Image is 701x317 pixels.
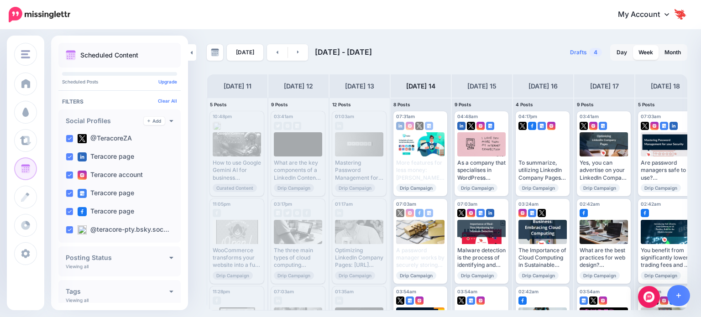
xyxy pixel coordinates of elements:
[538,209,546,217] img: twitter-square.png
[415,209,424,217] img: facebook-square.png
[271,102,288,107] span: 9 Posts
[213,114,232,119] span: 10:48pm
[651,81,680,92] h4: [DATE] 18
[396,289,416,294] span: 03:54am
[641,201,661,207] span: 02:42am
[641,122,649,130] img: twitter-square.png
[406,296,414,305] img: google_business-square.png
[80,52,138,58] p: Scheduled Content
[213,289,230,294] span: 11:28pm
[457,201,477,207] span: 07:03am
[641,247,689,269] div: You benefit from significantly lower trading fees and a streamlined process that ensures more of ...
[335,184,375,192] span: Drip Campaign
[274,289,294,294] span: 07:03am
[78,225,87,234] img: bluesky-square.png
[78,134,87,143] img: twitter-square.png
[274,184,314,192] span: Drip Campaign
[659,45,686,60] a: Month
[62,79,177,84] p: Scheduled Posts
[457,247,506,269] div: Malware detection is the process of identifying and removing malicious software, such as viruses,...
[293,209,301,217] img: instagram-grey-square.png
[335,209,343,217] img: linkedin-grey-square.png
[78,189,87,198] img: google_business-square.png
[158,79,177,84] a: Upgrade
[213,247,261,269] div: WooCommerce transforms your website into a fully functional online shop. Read more 👉 [URL] #eComm...
[335,247,383,269] div: Optimizing LinkedIn Company Pages: [URL] #OnlineMarketing #Marketing #ExcellentTool #Website #Hos...
[580,122,588,130] img: twitter-square.png
[78,207,87,216] img: facebook-square.png
[467,209,475,217] img: instagram-square.png
[580,296,588,305] img: google_business-square.png
[518,184,559,192] span: Drip Campaign
[66,118,144,124] h4: Social Profiles
[476,296,485,305] img: instagram-square.png
[335,271,375,280] span: Drip Campaign
[580,201,600,207] span: 02:42am
[590,81,619,92] h4: [DATE] 17
[66,50,76,60] img: calendar.png
[78,171,143,180] label: Teracore account
[580,209,588,217] img: facebook-square.png
[425,122,433,130] img: google_business-square.png
[457,159,506,182] div: As a company that specialises in WordPress development and managed hosting, we know how important...
[518,114,537,119] span: 04:17pm
[393,102,410,107] span: 8 Posts
[210,102,227,107] span: 5 Posts
[396,209,404,217] img: twitter-square.png
[396,184,436,192] span: Drip Campaign
[518,296,527,305] img: facebook-square.png
[425,209,433,217] img: google_business-square.png
[609,4,687,26] a: My Account
[457,296,466,305] img: twitter-square.png
[213,159,261,182] div: How to use Google Gemini AI for business development and marketing: [URL] #marketing #aimarketing...
[457,184,497,192] span: Drip Campaign
[580,289,600,294] span: 03:54am
[467,296,475,305] img: google_business-square.png
[476,122,485,130] img: instagram-square.png
[518,209,527,217] img: instagram-square.png
[650,122,659,130] img: instagram-square.png
[293,122,301,130] img: google_business-grey-square.png
[415,122,424,130] img: twitter-square.png
[599,122,607,130] img: google_business-square.png
[213,209,221,217] img: facebook-grey-square.png
[528,122,536,130] img: facebook-square.png
[213,271,253,280] span: Drip Campaign
[303,209,311,217] img: facebook-grey-square.png
[406,122,414,130] img: instagram-square.png
[332,102,351,107] span: 12 Posts
[335,296,343,305] img: linkedin-grey-square.png
[670,122,678,130] img: linkedin-square.png
[315,47,372,57] span: [DATE] - [DATE]
[274,114,293,119] span: 03:41am
[62,98,177,105] h4: Filters
[660,122,668,130] img: google_business-square.png
[211,48,219,57] img: calendar-grey-darker.png
[274,296,282,305] img: linkedin-grey-square.png
[599,296,607,305] img: instagram-square.png
[406,209,414,217] img: instagram-square.png
[396,296,404,305] img: twitter-square.png
[580,184,620,192] span: Drip Campaign
[580,247,628,269] div: What are the best practices for web design? Read more 👉 [URL] #Website #Hosting #Development
[457,209,466,217] img: twitter-square.png
[335,289,354,294] span: 01:35am
[158,98,177,104] a: Clear All
[518,122,527,130] img: twitter-square.png
[396,114,415,119] span: 07:31am
[589,122,597,130] img: instagram-square.png
[78,152,134,161] label: Teracore page
[21,50,30,58] img: menu.png
[335,159,383,182] div: Mastering Password Management for your Security ▸ [URL] #Bitwarden #LastPass #Password #Developme...
[580,159,628,182] div: Yes, you can advertise on your LinkedIn Company Page by using LinkedIn's advertising tools to cre...
[78,152,87,161] img: linkedin-square.png
[274,122,282,130] img: twitter-grey-square.png
[335,122,343,130] img: linkedin-grey-square.png
[283,122,292,130] img: instagram-grey-square.png
[213,122,221,130] img: bluesky-grey-square.png
[580,271,620,280] span: Drip Campaign
[528,81,558,92] h4: [DATE] 16
[457,289,477,294] span: 03:54am
[518,247,567,269] div: The Importance of Cloud Computing in Sustainable Business Practices Read more 👉 [URL] #GoogleDriv...
[528,209,536,217] img: google_business-square.png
